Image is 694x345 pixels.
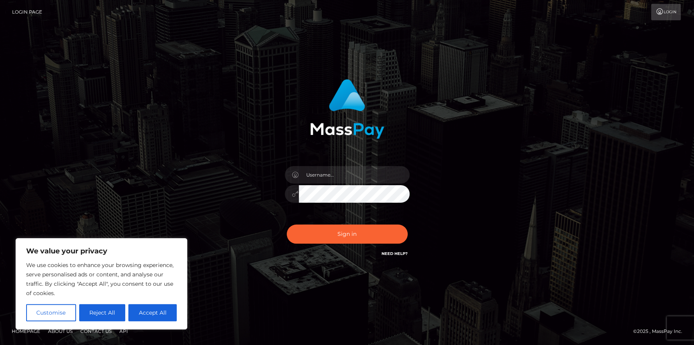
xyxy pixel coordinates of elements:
[633,327,688,336] div: © 2025 , MassPay Inc.
[26,246,177,256] p: We value your privacy
[26,260,177,298] p: We use cookies to enhance your browsing experience, serve personalised ads or content, and analys...
[651,4,681,20] a: Login
[12,4,42,20] a: Login Page
[128,304,177,321] button: Accept All
[116,325,131,337] a: API
[77,325,115,337] a: Contact Us
[45,325,76,337] a: About Us
[16,238,187,329] div: We value your privacy
[382,251,408,256] a: Need Help?
[79,304,126,321] button: Reject All
[26,304,76,321] button: Customise
[9,325,43,337] a: Homepage
[287,225,408,244] button: Sign in
[310,79,384,139] img: MassPay Login
[299,166,410,184] input: Username...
